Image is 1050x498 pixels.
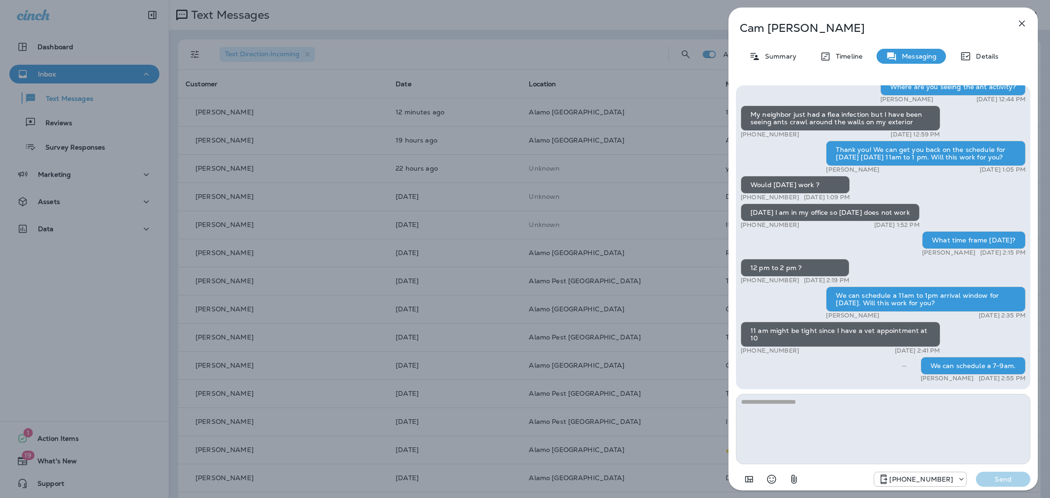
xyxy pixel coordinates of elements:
[980,166,1026,174] p: [DATE] 1:05 PM
[895,347,940,355] p: [DATE] 2:41 PM
[741,259,849,277] div: 12 pm to 2 pm ?
[741,131,799,138] p: [PHONE_NUMBER]
[762,470,781,489] button: Select an emoji
[922,231,1026,249] div: What time frame [DATE]?
[889,475,953,483] p: [PHONE_NUMBER]
[880,96,934,103] p: [PERSON_NAME]
[891,131,940,138] p: [DATE] 12:59 PM
[902,361,907,370] span: Sent
[874,221,920,229] p: [DATE] 1:52 PM
[826,141,1026,166] div: Thank you! We can get you back on the schedule for [DATE] [DATE] 11am to 1 pm. Will this work for...
[740,470,758,489] button: Add in a premade template
[922,249,975,257] p: [PERSON_NAME]
[880,78,1026,96] div: Where are you seeing the ant activity?
[741,176,850,194] div: Would [DATE] work ?
[874,474,966,485] div: +1 (817) 204-6820
[921,375,974,382] p: [PERSON_NAME]
[741,277,799,284] p: [PHONE_NUMBER]
[741,347,799,355] p: [PHONE_NUMBER]
[741,221,799,229] p: [PHONE_NUMBER]
[826,312,879,319] p: [PERSON_NAME]
[980,249,1026,257] p: [DATE] 2:15 PM
[741,194,799,201] p: [PHONE_NUMBER]
[831,53,862,60] p: Timeline
[921,357,1026,375] div: We can schedule a 7-9am.
[826,166,879,174] p: [PERSON_NAME]
[760,53,796,60] p: Summary
[979,312,1026,319] p: [DATE] 2:35 PM
[740,22,996,35] p: Cam [PERSON_NAME]
[971,53,998,60] p: Details
[741,204,920,221] div: [DATE] I am in my office so [DATE] does not work
[741,106,940,131] div: My neighbor just had a flea infection but I have been seeing ants crawl around the walls on my ex...
[804,194,850,201] p: [DATE] 1:09 PM
[741,322,940,347] div: 11 am might be tight since I have a vet appointment at 10
[897,53,937,60] p: Messaging
[804,277,849,284] p: [DATE] 2:19 PM
[979,375,1026,382] p: [DATE] 2:55 PM
[826,287,1026,312] div: We can schedule a 11am to 1pm arrival window for [DATE]. Will this work for you?
[976,96,1026,103] p: [DATE] 12:44 PM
